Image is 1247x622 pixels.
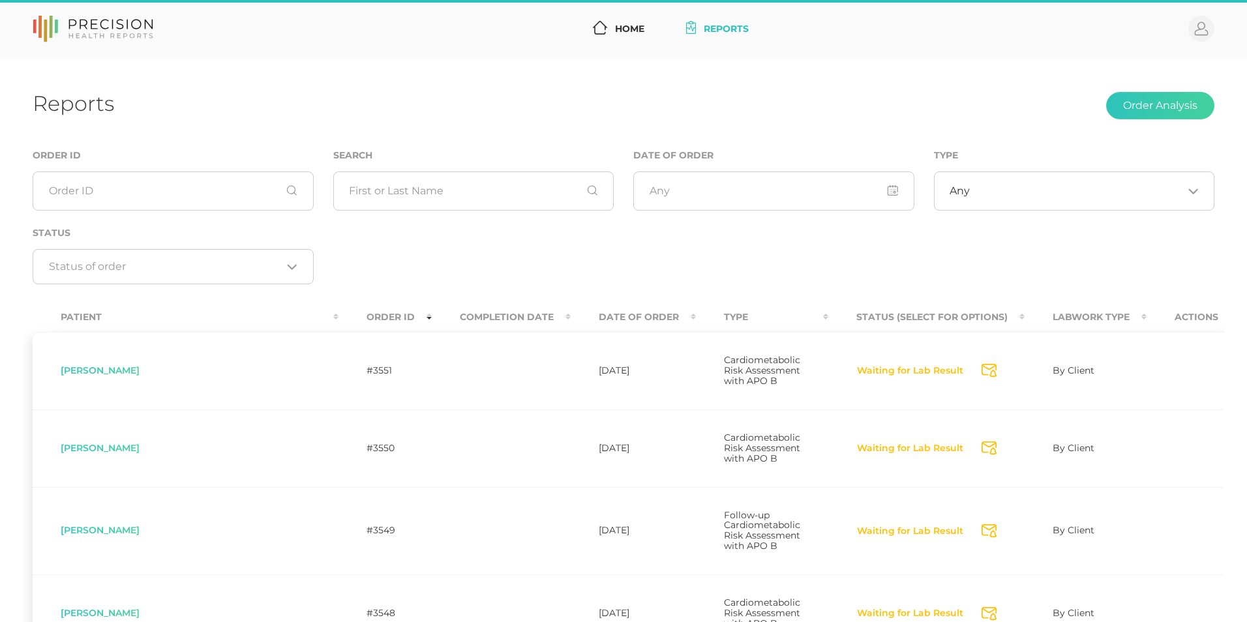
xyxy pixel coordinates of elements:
[696,303,828,332] th: Type : activate to sort column ascending
[828,303,1025,332] th: Status (Select for Options) : activate to sort column ascending
[1025,303,1147,332] th: Labwork Type : activate to sort column ascending
[333,171,614,211] input: First or Last Name
[33,171,314,211] input: Order ID
[571,303,696,332] th: Date Of Order : activate to sort column ascending
[61,364,140,376] span: [PERSON_NAME]
[681,17,755,41] a: Reports
[61,442,140,454] span: [PERSON_NAME]
[338,487,432,575] td: #3549
[982,441,997,455] svg: Send Notification
[633,171,914,211] input: Any
[1053,364,1094,376] span: By Client
[724,354,800,387] span: Cardiometabolic Risk Assessment with APO B
[33,150,81,161] label: Order ID
[633,150,714,161] label: Date of Order
[1053,442,1094,454] span: By Client
[49,260,282,273] input: Search for option
[33,228,70,239] label: Status
[856,525,964,538] button: Waiting for Lab Result
[1106,92,1214,119] button: Order Analysis
[856,364,964,378] button: Waiting for Lab Result
[432,303,571,332] th: Completion Date : activate to sort column ascending
[982,524,997,538] svg: Send Notification
[934,150,958,161] label: Type
[982,364,997,378] svg: Send Notification
[588,17,650,41] a: Home
[33,249,314,284] div: Search for option
[724,432,800,464] span: Cardiometabolic Risk Assessment with APO B
[1147,303,1246,332] th: Actions
[934,171,1215,211] div: Search for option
[338,303,432,332] th: Order ID : activate to sort column ascending
[571,487,696,575] td: [DATE]
[338,332,432,409] td: #3551
[724,509,800,552] span: Follow-up Cardiometabolic Risk Assessment with APO B
[970,185,1183,198] input: Search for option
[61,607,140,619] span: [PERSON_NAME]
[61,524,140,536] span: [PERSON_NAME]
[33,91,114,116] h1: Reports
[338,409,432,487] td: #3550
[950,185,970,198] span: Any
[1053,524,1094,536] span: By Client
[333,150,372,161] label: Search
[856,607,964,620] button: Waiting for Lab Result
[571,332,696,409] td: [DATE]
[1053,607,1094,619] span: By Client
[571,409,696,487] td: [DATE]
[982,607,997,621] svg: Send Notification
[33,303,338,332] th: Patient : activate to sort column ascending
[856,442,964,455] button: Waiting for Lab Result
